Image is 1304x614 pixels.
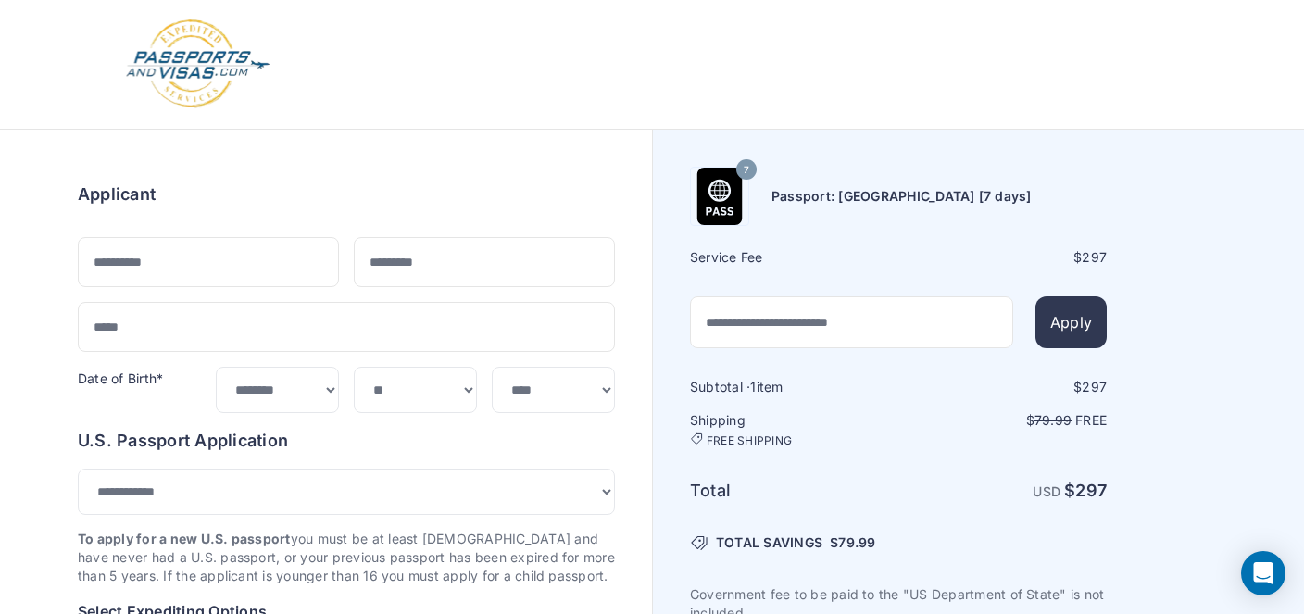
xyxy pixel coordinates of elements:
[707,433,792,448] span: FREE SHIPPING
[690,411,896,448] h6: Shipping
[78,370,163,386] label: Date of Birth*
[1082,379,1107,395] span: 297
[1035,296,1107,348] button: Apply
[838,534,875,550] span: 79.99
[1034,412,1072,428] span: 79.99
[78,428,615,454] h6: U.S. Passport Application
[78,182,156,207] h6: Applicant
[1033,483,1060,499] span: USD
[1082,249,1107,265] span: 297
[78,531,291,546] strong: To apply for a new U.S. passport
[830,533,875,552] span: $
[124,19,271,110] img: Logo
[1241,551,1285,595] div: Open Intercom Messenger
[690,248,896,267] h6: Service Fee
[900,378,1107,396] div: $
[691,168,748,225] img: Product Name
[900,411,1107,430] p: $
[750,379,756,395] span: 1
[78,530,615,585] p: you must be at least [DEMOGRAPHIC_DATA] and have never had a U.S. passport, or your previous pass...
[1064,481,1107,500] strong: $
[900,248,1107,267] div: $
[744,158,749,182] span: 7
[771,187,1032,206] h6: Passport: [GEOGRAPHIC_DATA] [7 days]
[1075,412,1107,428] span: Free
[690,478,896,504] h6: Total
[1075,481,1107,500] span: 297
[716,533,822,552] span: TOTAL SAVINGS
[690,378,896,396] h6: Subtotal · item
